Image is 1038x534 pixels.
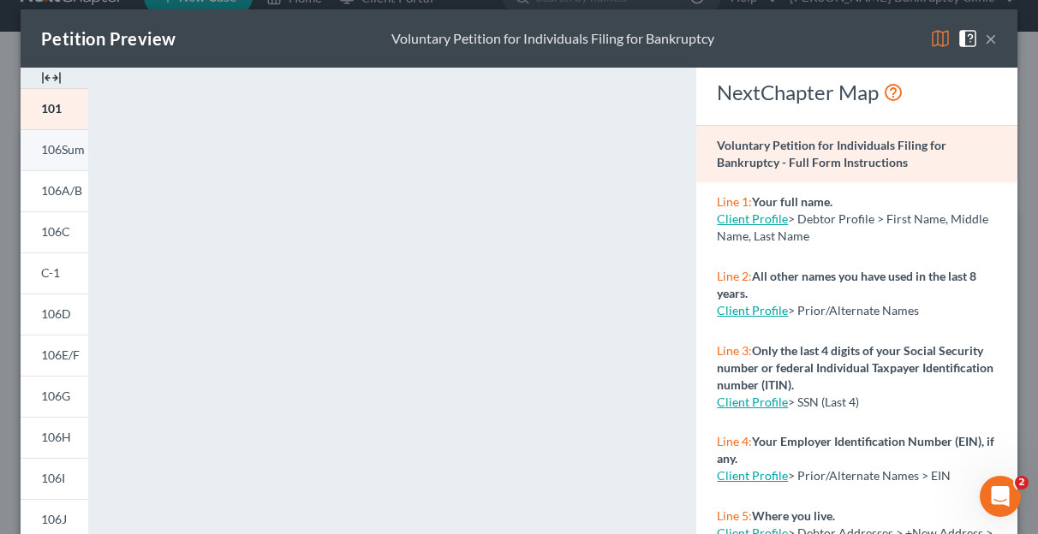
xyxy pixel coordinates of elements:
[21,170,88,211] a: 106A/B
[717,79,997,106] div: NextChapter Map
[21,129,88,170] a: 106Sum
[930,28,951,49] img: map-eea8200ae884c6f1103ae1953ef3d486a96c86aabb227e865a55264e3737af1f.svg
[41,183,82,198] span: 106A/B
[717,343,752,358] span: Line 3:
[985,28,997,49] button: ×
[21,376,88,417] a: 106G
[41,471,65,485] span: 106I
[41,389,70,403] span: 106G
[717,138,946,169] strong: Voluntary Petition for Individuals Filing for Bankruptcy - Full Form Instructions
[41,27,176,50] div: Petition Preview
[41,68,62,88] img: expand-e0f6d898513216a626fdd78e52531dac95497ffd26381d4c15ee2fc46db09dca.svg
[41,224,70,239] span: 106C
[717,194,752,209] span: Line 1:
[980,476,1021,517] iframe: Intercom live chat
[717,434,994,466] strong: Your Employer Identification Number (EIN), if any.
[717,211,988,243] span: > Debtor Profile > First Name, Middle Name, Last Name
[717,508,752,523] span: Line 5:
[717,468,788,483] a: Client Profile
[717,395,788,409] a: Client Profile
[21,335,88,376] a: 106E/F
[752,194,832,209] strong: Your full name.
[752,508,835,523] strong: Where you live.
[41,265,60,280] span: C-1
[788,303,919,317] span: > Prior/Alternate Names
[21,458,88,499] a: 106I
[21,252,88,294] a: C-1
[717,211,788,226] a: Client Profile
[21,88,88,129] a: 101
[1015,476,1029,489] span: 2
[957,28,978,49] img: help-close-5ba153eb36485ed6c1ea00a893f15db1cb9b99d6cae46e1a8edb6c62d00a1a76.svg
[21,211,88,252] a: 106C
[41,306,71,321] span: 106D
[41,430,71,444] span: 106H
[717,434,752,448] span: Line 4:
[788,395,859,409] span: > SSN (Last 4)
[717,269,976,300] strong: All other names you have used in the last 8 years.
[717,269,752,283] span: Line 2:
[41,347,80,362] span: 106E/F
[717,303,788,317] a: Client Profile
[41,101,62,116] span: 101
[21,294,88,335] a: 106D
[391,29,714,49] div: Voluntary Petition for Individuals Filing for Bankruptcy
[21,417,88,458] a: 106H
[41,142,85,157] span: 106Sum
[41,512,67,526] span: 106J
[788,468,951,483] span: > Prior/Alternate Names > EIN
[717,343,993,392] strong: Only the last 4 digits of your Social Security number or federal Individual Taxpayer Identificati...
